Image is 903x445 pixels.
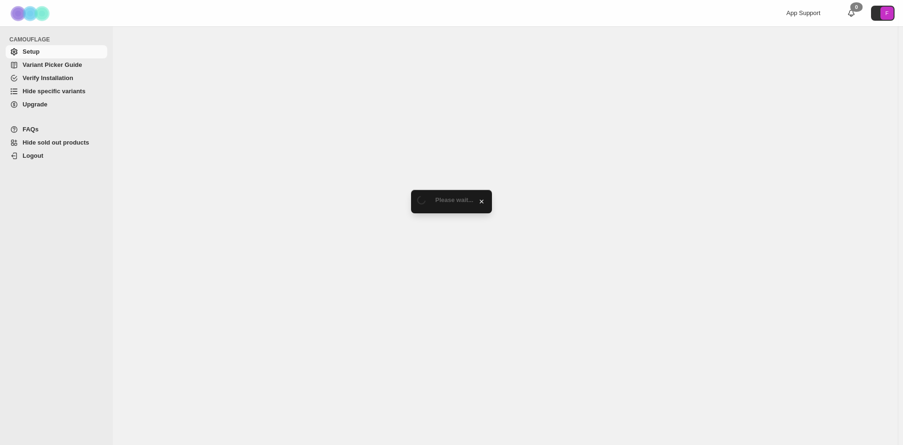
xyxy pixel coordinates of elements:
a: 0 [847,8,856,18]
a: Upgrade [6,98,107,111]
a: Logout [6,149,107,162]
span: FAQs [23,126,39,133]
span: Please wait... [436,196,474,203]
span: Setup [23,48,40,55]
text: F [886,10,889,16]
a: Verify Installation [6,72,107,85]
span: Hide sold out products [23,139,89,146]
span: Verify Installation [23,74,73,81]
a: Variant Picker Guide [6,58,107,72]
span: Hide specific variants [23,88,86,95]
span: Variant Picker Guide [23,61,82,68]
a: Hide specific variants [6,85,107,98]
div: 0 [850,2,863,12]
span: Logout [23,152,43,159]
img: Camouflage [8,0,55,26]
a: Setup [6,45,107,58]
span: Upgrade [23,101,48,108]
span: Avatar with initials F [880,7,894,20]
a: FAQs [6,123,107,136]
span: CAMOUFLAGE [9,36,108,43]
button: Avatar with initials F [871,6,895,21]
a: Hide sold out products [6,136,107,149]
span: App Support [786,9,820,16]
